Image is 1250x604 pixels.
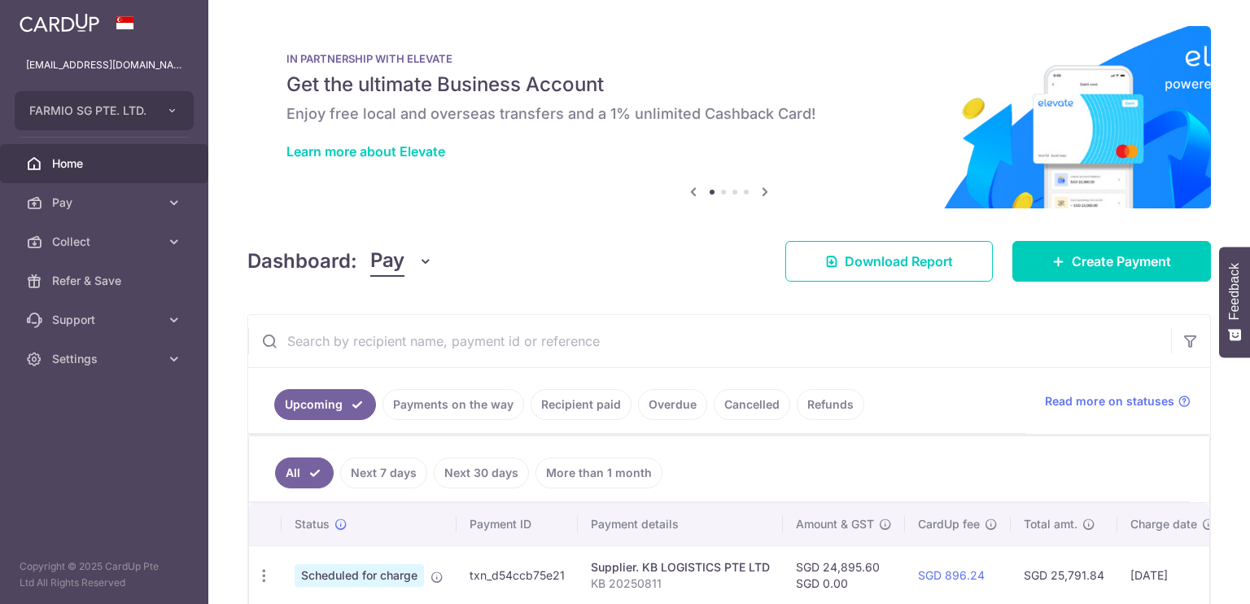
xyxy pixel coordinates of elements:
span: Feedback [1227,263,1242,320]
a: Download Report [785,241,993,282]
span: Charge date [1130,516,1197,532]
span: FARMIO SG PTE. LTD. [29,103,150,119]
a: Learn more about Elevate [286,143,445,160]
div: Supplier. KB LOGISTICS PTE LTD [591,559,770,576]
h5: Get the ultimate Business Account [286,72,1172,98]
span: Read more on statuses [1045,393,1174,409]
a: Read more on statuses [1045,393,1191,409]
a: SGD 896.24 [918,568,985,582]
p: [EMAIL_ADDRESS][DOMAIN_NAME] [26,57,182,73]
img: Renovation banner [247,26,1211,208]
input: Search by recipient name, payment id or reference [248,315,1171,367]
span: Pay [52,195,160,211]
span: Scheduled for charge [295,564,424,587]
a: Recipient paid [531,389,632,420]
a: Create Payment [1012,241,1211,282]
span: Pay [370,246,404,277]
th: Payment details [578,503,783,545]
th: Payment ID [457,503,578,545]
a: All [275,457,334,488]
a: Cancelled [714,389,790,420]
a: Overdue [638,389,707,420]
a: More than 1 month [535,457,662,488]
span: Support [52,312,160,328]
p: KB 20250811 [591,576,770,592]
a: Upcoming [274,389,376,420]
span: Collect [52,234,160,250]
span: Total amt. [1024,516,1077,532]
h4: Dashboard: [247,247,357,276]
span: Refer & Save [52,273,160,289]
a: Next 30 days [434,457,529,488]
p: IN PARTNERSHIP WITH ELEVATE [286,52,1172,65]
span: CardUp fee [918,516,980,532]
button: Feedback - Show survey [1219,247,1250,357]
span: Amount & GST [796,516,874,532]
button: FARMIO SG PTE. LTD. [15,91,194,130]
span: Settings [52,351,160,367]
span: Download Report [845,252,953,271]
a: Payments on the way [382,389,524,420]
a: Next 7 days [340,457,427,488]
span: Status [295,516,330,532]
span: Create Payment [1072,252,1171,271]
a: Refunds [797,389,864,420]
span: Home [52,155,160,172]
button: Pay [370,246,433,277]
h6: Enjoy free local and overseas transfers and a 1% unlimited Cashback Card! [286,104,1172,124]
img: CardUp [20,13,99,33]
